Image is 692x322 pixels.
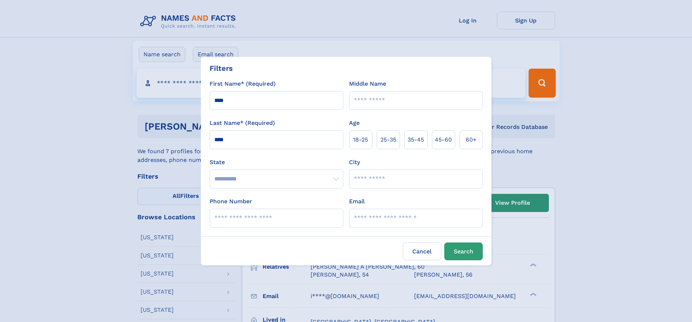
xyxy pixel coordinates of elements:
label: City [349,158,360,167]
button: Search [444,242,483,260]
label: Middle Name [349,80,386,88]
label: Last Name* (Required) [210,119,275,127]
label: First Name* (Required) [210,80,276,88]
div: Filters [210,63,233,74]
span: 18‑25 [353,135,368,144]
label: State [210,158,343,167]
span: 35‑45 [408,135,424,144]
span: 60+ [466,135,477,144]
span: 45‑60 [435,135,452,144]
label: Age [349,119,360,127]
span: 25‑35 [380,135,396,144]
label: Email [349,197,365,206]
label: Cancel [403,242,441,260]
label: Phone Number [210,197,252,206]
